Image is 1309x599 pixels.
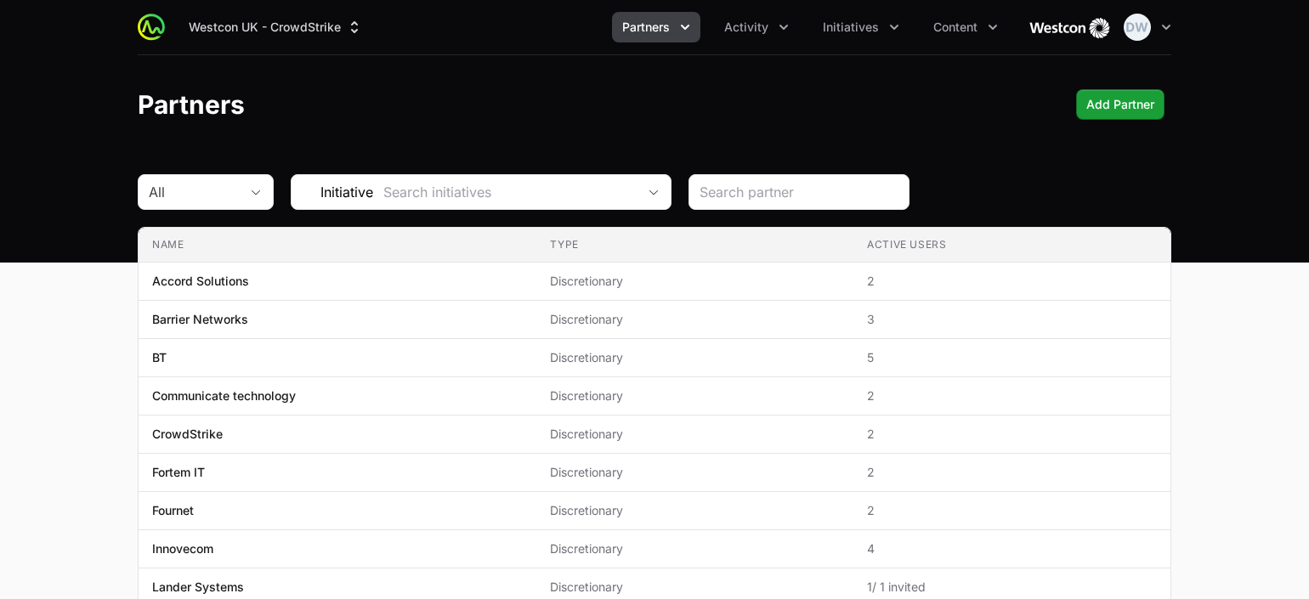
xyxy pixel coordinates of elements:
p: BT [152,349,167,366]
p: Accord Solutions [152,273,249,290]
span: Initiative [292,182,373,202]
span: 2 [867,387,1157,404]
div: Content menu [923,12,1008,42]
div: Activity menu [714,12,799,42]
p: Communicate technology [152,387,296,404]
button: Partners [612,12,700,42]
span: 3 [867,311,1157,328]
th: Name [139,228,536,263]
span: 2 [867,273,1157,290]
button: Initiatives [813,12,909,42]
span: 2 [867,502,1157,519]
span: Discretionary [550,540,840,557]
th: Active Users [853,228,1170,263]
button: Add Partner [1076,89,1164,120]
th: Type [536,228,853,263]
p: Innovecom [152,540,213,557]
p: CrowdStrike [152,426,223,443]
p: Barrier Networks [152,311,248,328]
span: Discretionary [550,579,840,596]
input: Search partner [700,182,898,202]
span: 2 [867,464,1157,481]
input: Search initiatives [373,175,637,209]
img: Westcon UK [1028,10,1110,44]
button: All [139,175,273,209]
span: Discretionary [550,387,840,404]
span: 4 [867,540,1157,557]
img: Dionne Wheeler [1124,14,1151,41]
div: All [149,182,239,202]
span: Initiatives [823,19,879,36]
span: Add Partner [1086,94,1154,115]
span: Activity [724,19,768,36]
div: Supplier switch menu [178,12,373,42]
span: Discretionary [550,464,840,481]
div: Partners menu [612,12,700,42]
img: ActivitySource [138,14,165,41]
span: Partners [622,19,670,36]
h1: Partners [138,89,245,120]
span: 5 [867,349,1157,366]
button: Westcon UK - CrowdStrike [178,12,373,42]
span: Discretionary [550,349,840,366]
span: Discretionary [550,311,840,328]
div: Primary actions [1076,89,1164,120]
div: Main navigation [165,12,1008,42]
p: Lander Systems [152,579,244,596]
span: Discretionary [550,502,840,519]
div: Initiatives menu [813,12,909,42]
span: Discretionary [550,273,840,290]
button: Activity [714,12,799,42]
div: Open [637,175,671,209]
p: Fournet [152,502,194,519]
button: Content [923,12,1008,42]
span: 2 [867,426,1157,443]
span: Content [933,19,977,36]
p: Fortem IT [152,464,205,481]
span: 1 / 1 invited [867,579,1157,596]
span: Discretionary [550,426,840,443]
